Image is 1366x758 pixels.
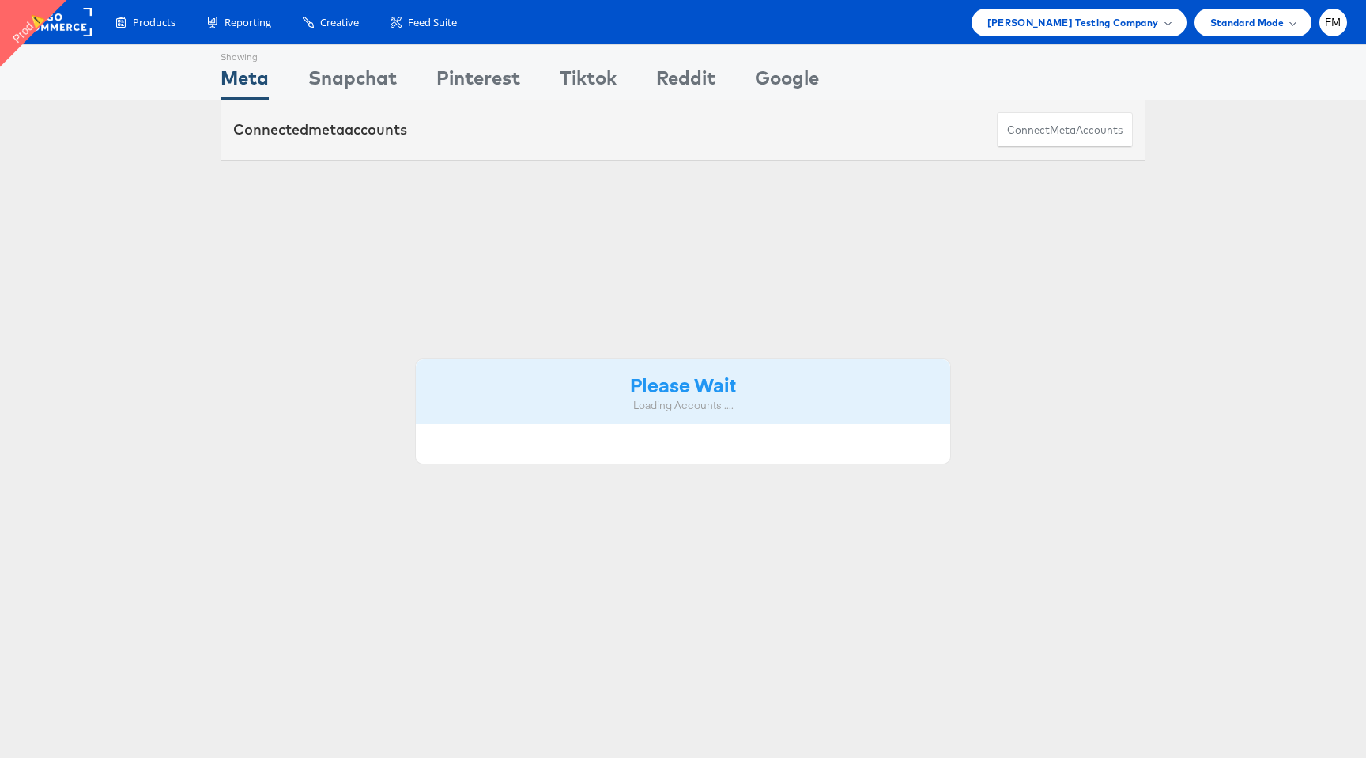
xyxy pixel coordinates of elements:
[630,371,736,397] strong: Please Wait
[225,15,271,30] span: Reporting
[308,120,345,138] span: meta
[436,64,520,100] div: Pinterest
[1210,14,1284,31] span: Standard Mode
[221,45,269,64] div: Showing
[221,64,269,100] div: Meta
[997,112,1133,148] button: ConnectmetaAccounts
[320,15,359,30] span: Creative
[428,398,938,413] div: Loading Accounts ....
[408,15,457,30] span: Feed Suite
[308,64,397,100] div: Snapchat
[1325,17,1341,28] span: FM
[1050,123,1076,138] span: meta
[656,64,715,100] div: Reddit
[755,64,819,100] div: Google
[987,14,1159,31] span: [PERSON_NAME] Testing Company
[133,15,175,30] span: Products
[233,119,407,140] div: Connected accounts
[560,64,617,100] div: Tiktok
